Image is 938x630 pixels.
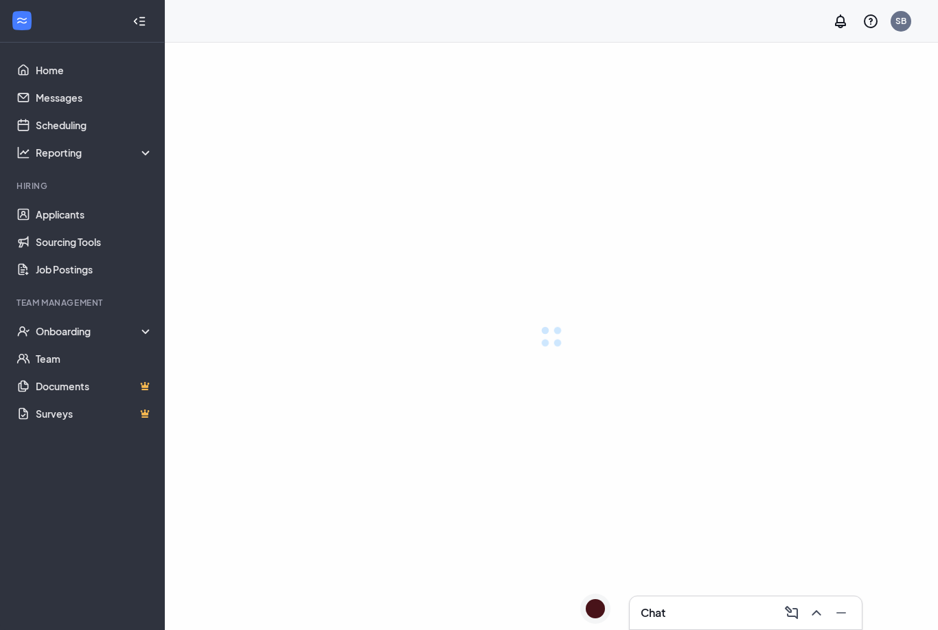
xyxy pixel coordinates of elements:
a: SurveysCrown [36,400,153,427]
svg: QuestionInfo [862,13,879,30]
div: Onboarding [36,324,154,338]
svg: Analysis [16,146,30,159]
a: DocumentsCrown [36,372,153,400]
a: Job Postings [36,256,153,283]
a: Team [36,345,153,372]
button: ComposeMessage [779,602,801,624]
div: SB [895,15,906,27]
svg: Collapse [133,14,146,28]
svg: Notifications [832,13,849,30]
svg: UserCheck [16,324,30,338]
svg: ChevronUp [808,605,825,621]
h3: Chat [641,605,665,620]
div: Team Management [16,297,150,308]
svg: Minimize [833,605,849,621]
a: Home [36,56,153,84]
svg: WorkstreamLogo [15,14,29,27]
button: ChevronUp [804,602,826,624]
div: Hiring [16,180,150,192]
svg: ComposeMessage [783,605,800,621]
a: Scheduling [36,111,153,139]
div: Reporting [36,146,154,159]
button: Minimize [829,602,851,624]
a: Sourcing Tools [36,228,153,256]
a: Messages [36,84,153,111]
a: Applicants [36,201,153,228]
